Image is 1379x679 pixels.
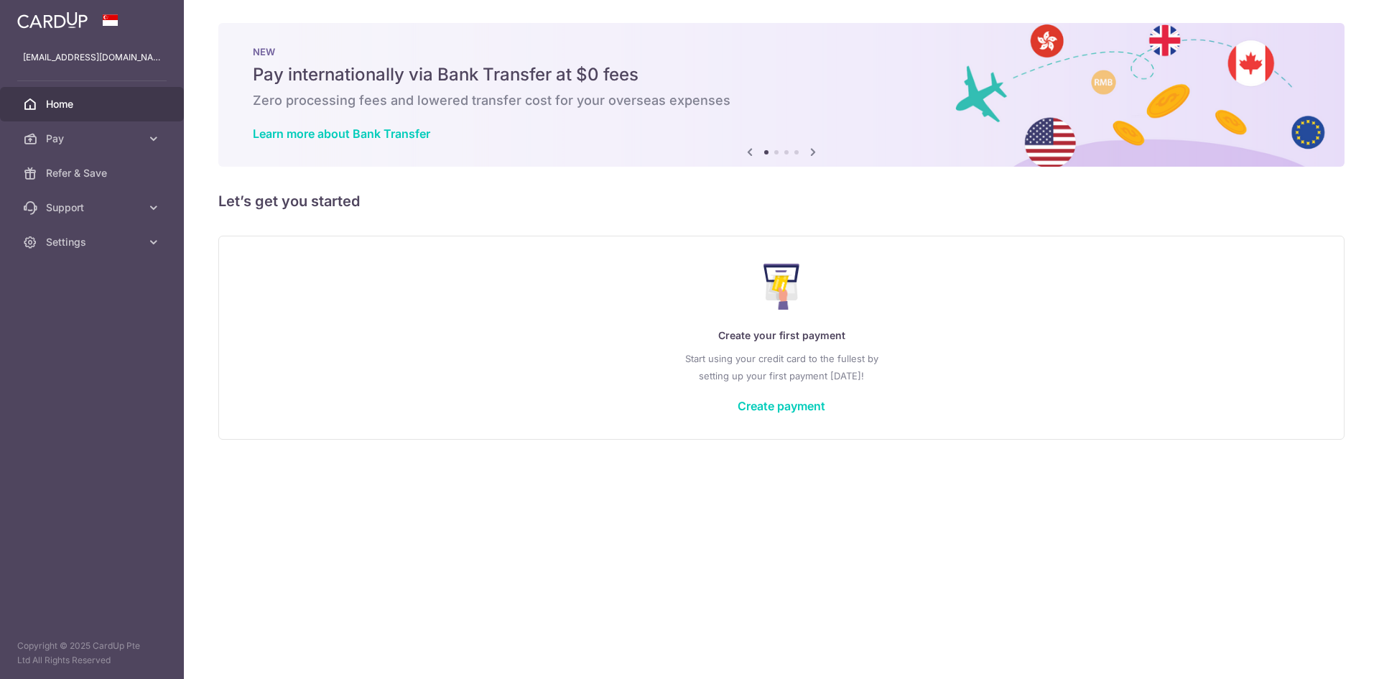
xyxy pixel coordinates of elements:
a: Learn more about Bank Transfer [253,126,430,141]
span: Refer & Save [46,166,141,180]
img: Make Payment [763,264,800,310]
span: Settings [46,235,141,249]
h5: Pay internationally via Bank Transfer at $0 fees [253,63,1310,86]
img: Bank transfer banner [218,23,1345,167]
span: Pay [46,131,141,146]
span: Support [46,200,141,215]
p: [EMAIL_ADDRESS][DOMAIN_NAME] [23,50,161,65]
h6: Zero processing fees and lowered transfer cost for your overseas expenses [253,92,1310,109]
p: Start using your credit card to the fullest by setting up your first payment [DATE]! [248,350,1315,384]
h5: Let’s get you started [218,190,1345,213]
a: Create payment [738,399,825,413]
p: Create your first payment [248,327,1315,344]
p: NEW [253,46,1310,57]
img: CardUp [17,11,88,29]
span: Home [46,97,141,111]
